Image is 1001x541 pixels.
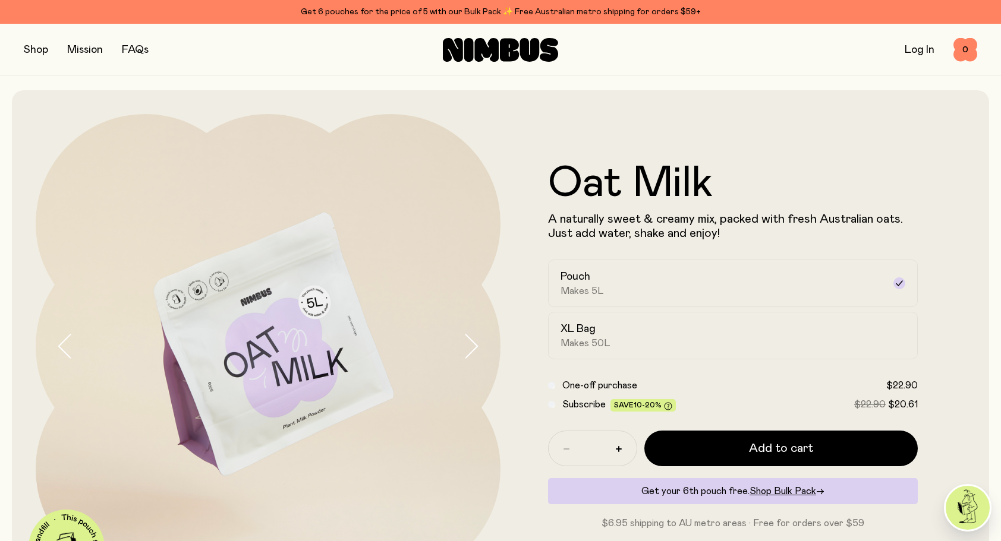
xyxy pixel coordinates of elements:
div: Get your 6th pouch free. [548,478,918,504]
p: $6.95 shipping to AU metro areas · Free for orders over $59 [548,516,918,530]
button: 0 [953,38,977,62]
span: Makes 50L [561,337,610,349]
span: 10-20% [634,401,662,409]
h2: XL Bag [561,322,596,336]
span: $20.61 [888,400,918,409]
a: FAQs [122,45,149,55]
a: Mission [67,45,103,55]
h2: Pouch [561,270,590,284]
span: Save [614,401,672,410]
span: Shop Bulk Pack [750,486,816,496]
span: Subscribe [562,400,606,409]
button: Add to cart [644,431,918,466]
a: Shop Bulk Pack→ [750,486,824,496]
p: A naturally sweet & creamy mix, packed with fresh Australian oats. Just add water, shake and enjoy! [548,212,918,241]
span: $22.90 [854,400,886,409]
img: agent [946,486,990,530]
div: Get 6 pouches for the price of 5 with our Bulk Pack ✨ Free Australian metro shipping for orders $59+ [24,5,977,19]
span: One-off purchase [562,381,637,390]
a: Log In [905,45,934,55]
span: $22.90 [886,381,918,390]
h1: Oat Milk [548,162,918,205]
span: Makes 5L [561,285,604,297]
span: Add to cart [749,440,813,457]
